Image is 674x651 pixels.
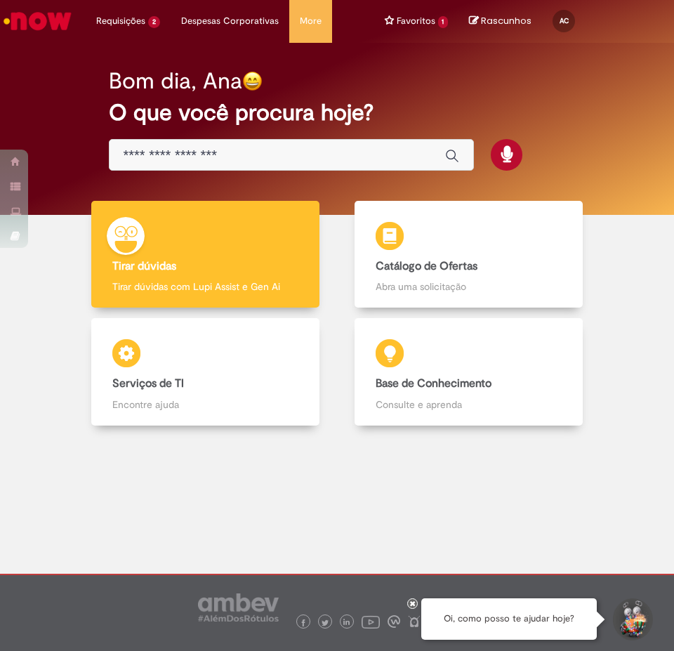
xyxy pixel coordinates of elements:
[376,376,491,390] b: Base de Conhecimento
[181,14,279,28] span: Despesas Corporativas
[343,619,350,627] img: logo_footer_linkedin.png
[611,598,653,640] button: Iniciar Conversa de Suporte
[109,69,242,93] h2: Bom dia, Ana
[242,71,263,91] img: happy-face.png
[300,14,322,28] span: More
[408,615,421,628] img: logo_footer_naosei.png
[112,280,298,294] p: Tirar dúvidas com Lupi Assist e Gen Ai
[96,14,145,28] span: Requisições
[481,14,531,27] span: Rascunhos
[376,259,477,273] b: Catálogo de Ofertas
[560,16,569,25] span: AC
[438,16,449,28] span: 1
[198,593,279,622] img: logo_footer_ambev_rotulo_gray.png
[300,619,307,626] img: logo_footer_facebook.png
[388,615,400,628] img: logo_footer_workplace.png
[337,201,600,308] a: Catálogo de Ofertas Abra uma solicitação
[397,14,435,28] span: Favoritos
[376,280,561,294] p: Abra uma solicitação
[362,612,380,631] img: logo_footer_youtube.png
[376,397,561,412] p: Consulte e aprenda
[337,318,600,426] a: Base de Conhecimento Consulte e aprenda
[112,259,176,273] b: Tirar dúvidas
[109,100,566,125] h2: O que você procura hoje?
[112,397,298,412] p: Encontre ajuda
[421,598,597,640] div: Oi, como posso te ajudar hoje?
[322,619,329,626] img: logo_footer_twitter.png
[112,376,184,390] b: Serviços de TI
[74,318,337,426] a: Serviços de TI Encontre ajuda
[1,7,74,35] img: ServiceNow
[74,201,337,308] a: Tirar dúvidas Tirar dúvidas com Lupi Assist e Gen Ai
[469,14,531,27] a: No momento, sua lista de rascunhos tem 0 Itens
[148,16,160,28] span: 2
